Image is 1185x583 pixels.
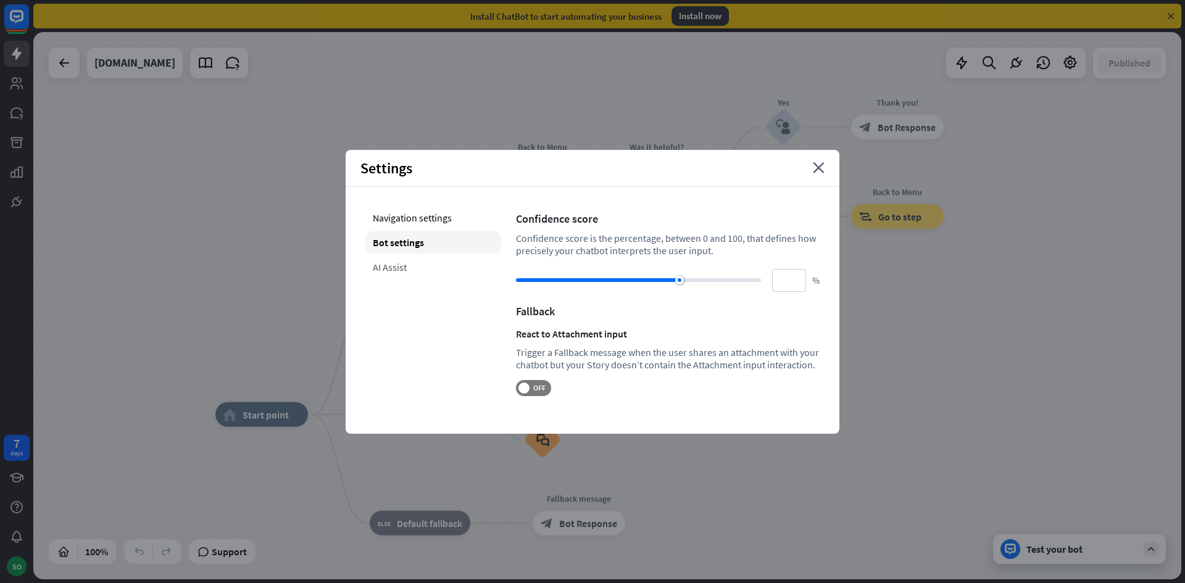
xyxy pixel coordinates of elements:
[516,346,820,371] div: Trigger a Fallback message when the user shares an attachment with your chatbot but your Story do...
[365,231,501,254] div: Bot settings
[523,492,634,505] div: Fallback message
[378,517,391,529] i: block_fallback
[812,275,820,286] span: %
[360,159,412,178] span: Settings
[505,141,580,153] div: Back to Menu
[365,256,501,278] div: AI Assist
[212,542,247,561] span: Support
[1026,543,1137,555] div: Test your bot
[397,517,462,529] span: Default fallback
[842,96,953,109] div: Thank you!
[746,96,820,109] div: Yes
[470,10,662,22] div: Install ChatBot to start automating your business
[1097,52,1162,74] button: Published
[813,162,825,173] i: close
[859,210,872,223] i: block_goto
[541,517,553,529] i: block_bot_response
[601,141,712,153] div: Was it helpful?
[14,438,20,449] div: 7
[671,6,729,26] div: Install now
[10,5,47,42] button: Open LiveChat chat widget
[7,556,27,576] div: SO
[94,48,175,78] div: omnitec.global
[516,232,820,257] div: Confidence score is the percentage, between 0 and 100, that defines how precisely your chatbot in...
[878,121,936,133] span: Bot Response
[842,186,953,198] div: Back to Menu
[10,449,23,458] div: days
[516,212,820,226] div: Confidence score
[776,120,791,134] i: block_user_input
[859,121,871,133] i: block_bot_response
[223,408,236,421] i: home_2
[81,542,112,561] div: 100%
[530,383,549,393] span: OFF
[516,328,820,340] div: React to Attachment input
[878,210,921,223] span: Go to step
[536,433,549,447] i: block_faq
[559,517,617,529] span: Bot Response
[365,207,501,229] div: Navigation settings
[516,304,820,318] div: Fallback
[243,408,289,421] span: Start point
[4,435,30,461] a: 7 days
